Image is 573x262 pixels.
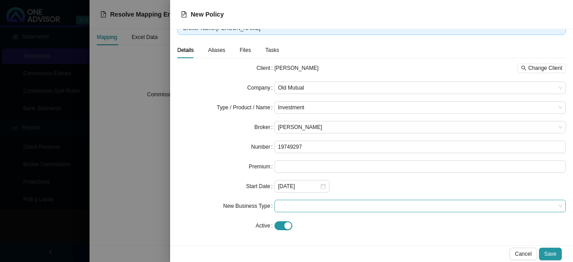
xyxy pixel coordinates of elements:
[515,249,531,258] span: Cancel
[256,219,274,232] label: Active
[254,121,274,133] label: Broker
[321,184,326,189] span: close-circle
[278,102,562,113] span: Investment
[177,47,194,53] span: Details
[181,11,187,17] span: file-text
[278,182,320,191] input: Select date
[208,47,226,53] span: Aliases
[257,62,274,74] label: Client
[528,64,562,73] span: Change Client
[191,11,224,18] span: New Policy
[246,180,274,193] label: Start Date
[239,47,251,53] span: Files
[544,249,556,258] span: Save
[274,65,319,71] span: [PERSON_NAME]
[517,64,566,73] button: Change Client
[249,160,274,173] label: Premium
[247,82,274,94] label: Company
[217,101,274,114] label: Type / Product / Name
[265,47,279,53] span: Tasks
[521,65,526,71] span: search
[251,141,274,153] label: Number
[509,248,537,260] button: Cancel
[223,200,274,212] label: New Business Type
[278,82,562,94] span: Old Mutual
[278,121,562,133] span: Claudia Dowsett
[558,105,563,110] span: close-circle
[539,248,562,260] button: Save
